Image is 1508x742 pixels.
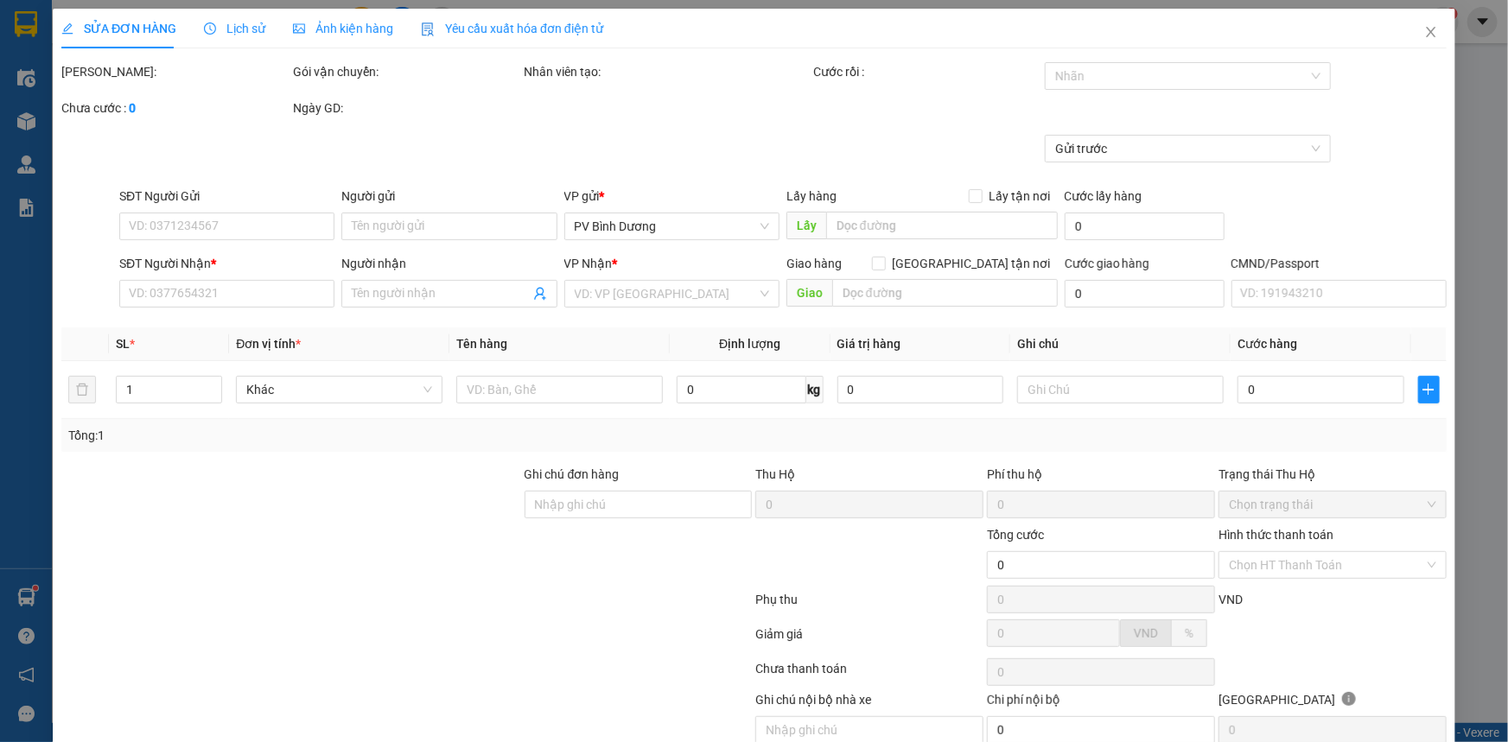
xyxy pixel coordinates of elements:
span: Tổng cước [987,528,1044,542]
div: Phí thu hộ [987,465,1215,491]
div: Giảm giá [754,625,986,655]
div: Phụ thu [754,590,986,620]
span: Giá trị hàng [837,337,901,351]
span: close [1424,25,1438,39]
span: Tên hàng [456,337,507,351]
input: Ghi Chú [1017,376,1224,403]
div: Ghi chú nội bộ nhà xe [755,690,983,716]
th: Ghi chú [1010,327,1231,361]
label: Cước lấy hàng [1065,189,1142,203]
div: SĐT Người Gửi [119,187,334,206]
div: Cước rồi : [813,62,1041,81]
div: Chưa cước : [61,98,290,117]
button: delete [68,376,96,403]
span: Chọn trạng thái [1229,491,1436,517]
b: 0 [129,101,136,115]
div: Gói vận chuyển: [293,62,521,81]
div: Ngày GD: [293,98,521,117]
span: Lấy hàng [786,189,837,203]
div: Tổng: 1 [68,426,582,445]
div: Chưa thanh toán [754,659,986,689]
label: Cước giao hàng [1065,257,1150,270]
span: Đơn vị tính [236,337,301,351]
span: Lịch sử [204,22,265,35]
input: Dọc đường [832,279,1058,307]
span: [GEOGRAPHIC_DATA] tận nơi [886,254,1058,273]
span: Khác [246,377,432,403]
div: Người nhận [341,254,557,273]
span: Định lượng [719,337,780,351]
div: Người gửi [341,187,557,206]
input: Cước giao hàng [1065,280,1225,308]
span: PV Bình Dương [575,213,769,239]
span: Giao [786,279,832,307]
span: Gửi trước [1055,136,1320,162]
span: Giao hàng [786,257,842,270]
div: CMND/Passport [1231,254,1447,273]
div: SĐT Người Nhận [119,254,334,273]
span: clock-circle [204,22,216,35]
input: VD: Bàn, Ghế [456,376,663,403]
span: kg [806,376,824,403]
span: SỬA ĐƠN HÀNG [61,22,176,35]
img: icon [421,22,435,36]
span: SL [116,337,130,351]
div: [GEOGRAPHIC_DATA] [1218,690,1447,716]
span: VND [1218,593,1243,606]
div: Trạng thái Thu Hộ [1218,465,1447,484]
div: Nhân viên tạo: [525,62,811,81]
button: Close [1407,9,1455,57]
span: VP Nhận [564,257,613,270]
span: Thu Hộ [755,467,795,481]
span: plus [1419,383,1439,396]
button: plus [1418,376,1440,403]
span: VND [1134,626,1158,640]
div: Chi phí nội bộ [987,690,1215,716]
span: % [1185,626,1193,640]
div: VP gửi [564,187,779,206]
span: Lấy tận nơi [983,187,1058,206]
span: Yêu cầu xuất hóa đơn điện tử [421,22,603,35]
label: Hình thức thanh toán [1218,528,1333,542]
span: info-circle [1342,692,1356,706]
span: Lấy [786,212,826,239]
span: user-add [533,287,547,301]
span: edit [61,22,73,35]
span: picture [293,22,305,35]
span: Cước hàng [1238,337,1297,351]
input: Dọc đường [826,212,1058,239]
label: Ghi chú đơn hàng [525,467,620,481]
input: Cước lấy hàng [1065,212,1225,240]
span: Ảnh kiện hàng [293,22,393,35]
div: [PERSON_NAME]: [61,62,290,81]
input: Ghi chú đơn hàng [525,491,753,518]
